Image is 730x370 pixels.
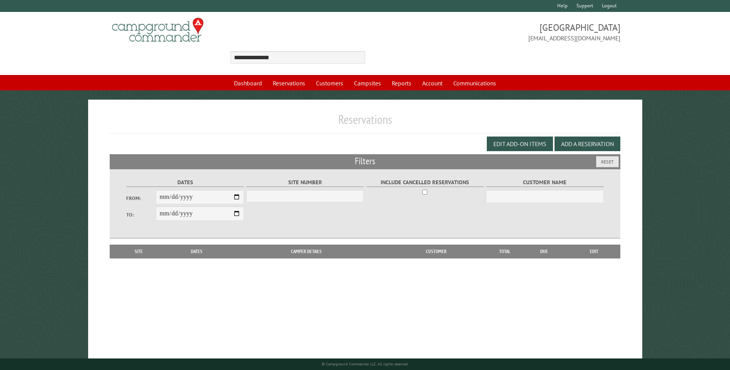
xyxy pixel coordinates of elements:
[520,245,568,258] th: Due
[164,245,230,258] th: Dates
[568,245,620,258] th: Edit
[230,245,383,258] th: Camper Details
[229,76,267,90] a: Dashboard
[418,76,447,90] a: Account
[110,15,206,45] img: Campground Commander
[555,137,620,151] button: Add a Reservation
[365,21,620,43] span: [GEOGRAPHIC_DATA] [EMAIL_ADDRESS][DOMAIN_NAME]
[487,137,553,151] button: Edit Add-on Items
[311,76,348,90] a: Customers
[126,178,244,187] label: Dates
[322,362,409,367] small: © Campground Commander LLC. All rights reserved.
[110,112,620,133] h1: Reservations
[126,211,155,218] label: To:
[114,245,164,258] th: Site
[489,245,520,258] th: Total
[596,156,619,167] button: Reset
[486,178,603,187] label: Customer Name
[387,76,416,90] a: Reports
[246,178,364,187] label: Site Number
[449,76,501,90] a: Communications
[268,76,310,90] a: Reservations
[349,76,386,90] a: Campsites
[126,195,155,202] label: From:
[383,245,489,258] th: Customer
[366,178,484,187] label: Include Cancelled Reservations
[110,154,620,169] h2: Filters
